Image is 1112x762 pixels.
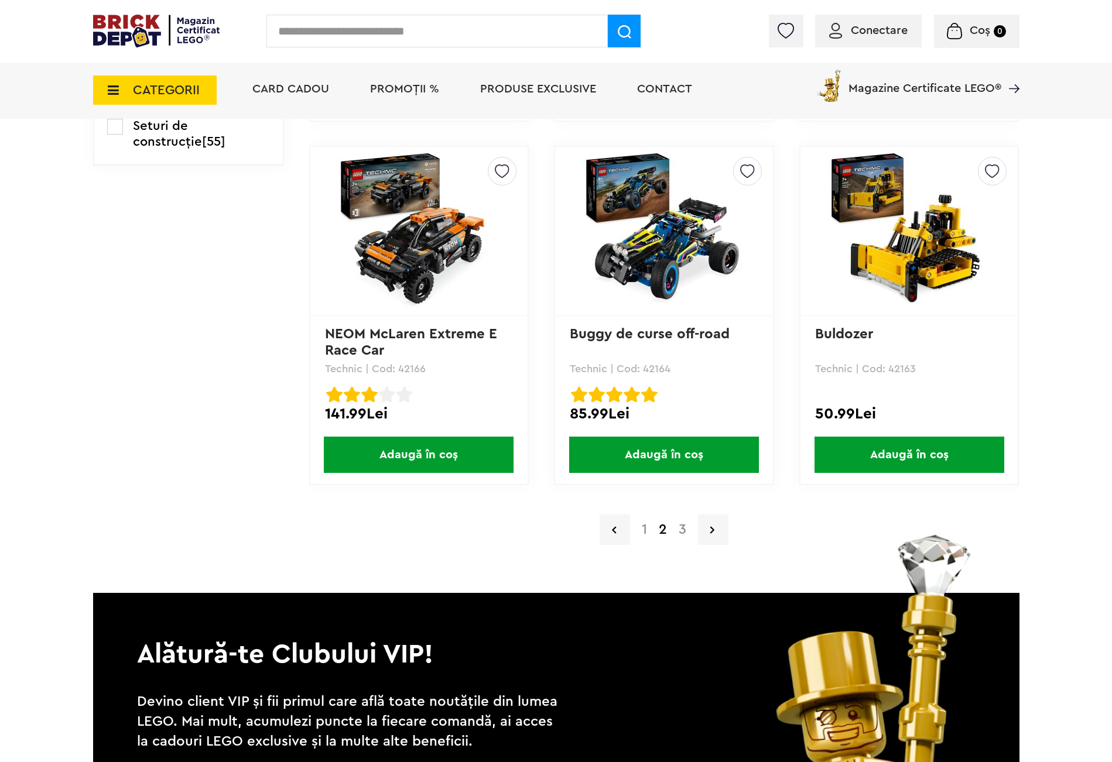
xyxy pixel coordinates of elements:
[93,593,1019,672] p: Alătură-te Clubului VIP!
[637,83,692,95] a: Contact
[326,386,343,403] img: Evaluare cu stele
[970,25,990,36] span: Coș
[480,83,596,95] a: Produse exclusive
[569,437,759,473] span: Adaugă în coș
[324,437,514,473] span: Adaugă în coș
[555,437,772,473] a: Adaugă în coș
[673,523,692,537] a: 3
[570,406,758,421] div: 85.99Lei
[252,83,329,95] a: Card Cadou
[636,523,653,537] a: 1
[641,386,658,403] img: Evaluare cu stele
[815,406,1003,421] div: 50.99Lei
[370,83,439,95] a: PROMOȚII %
[133,84,200,97] span: CATEGORII
[1001,67,1019,79] a: Magazine Certificate LEGO®
[396,386,413,403] img: Evaluare cu stele
[829,25,908,36] a: Conectare
[202,135,225,148] span: [55]
[815,363,1003,374] p: Technic | Cod: 42163
[133,119,202,148] span: Seturi de construcţie
[325,406,513,421] div: 141.99Lei
[137,692,564,751] p: Devino client VIP și fii primul care află toate noutățile din lumea LEGO. Mai mult, acumulezi pun...
[570,327,730,341] a: Buggy de curse off-road
[698,514,728,545] a: Pagina urmatoare
[310,437,528,473] a: Adaugă în coș
[994,25,1006,37] small: 0
[653,523,673,537] strong: 2
[606,386,622,403] img: Evaluare cu stele
[848,67,1001,94] span: Magazine Certificate LEGO®
[325,327,501,358] a: NEOM McLaren Extreme E Race Car
[570,363,758,374] p: Technic | Cod: 42164
[582,149,746,313] img: Buggy de curse off-road
[827,149,991,313] img: Buldozer
[815,437,1004,473] span: Adaugă în coș
[337,149,501,313] img: NEOM McLaren Extreme E Race Car
[624,386,640,403] img: Evaluare cu stele
[361,386,378,403] img: Evaluare cu stele
[344,386,360,403] img: Evaluare cu stele
[800,437,1018,473] a: Adaugă în coș
[325,363,513,374] p: Technic | Cod: 42166
[815,327,873,341] a: Buldozer
[571,386,587,403] img: Evaluare cu stele
[379,386,395,403] img: Evaluare cu stele
[588,386,605,403] img: Evaluare cu stele
[851,25,908,36] span: Conectare
[600,514,630,545] a: Pagina precedenta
